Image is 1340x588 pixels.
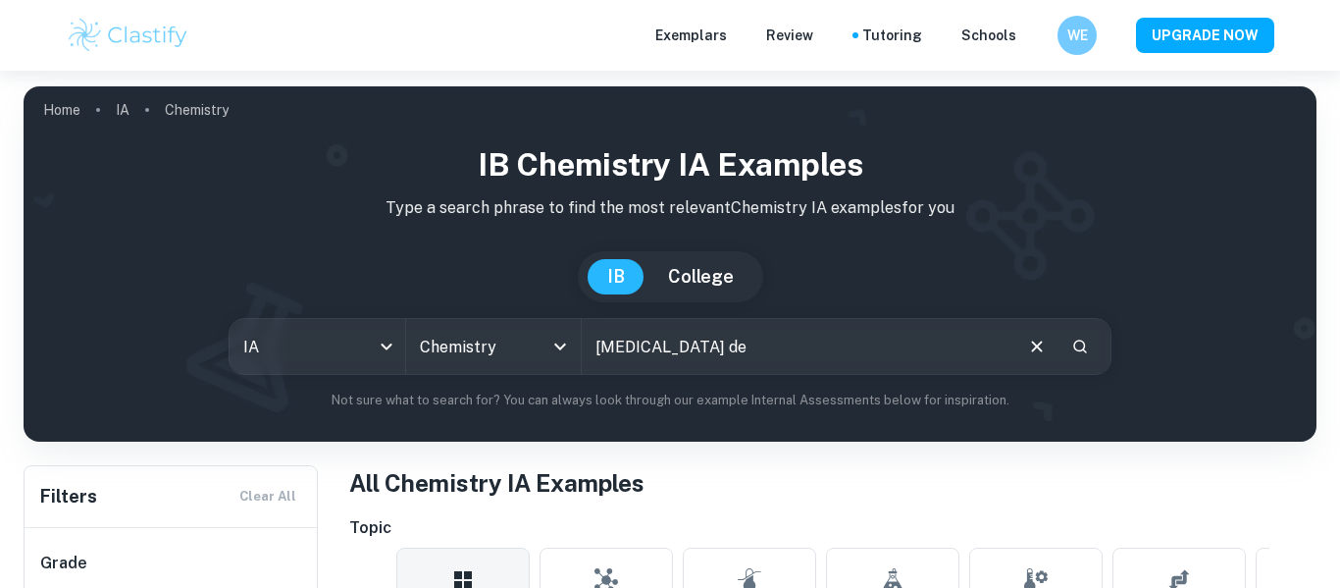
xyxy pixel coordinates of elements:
[648,259,753,294] button: College
[24,86,1316,442] img: profile cover
[766,25,813,46] p: Review
[1057,16,1097,55] button: WE
[116,96,129,124] a: IA
[961,25,1016,46] a: Schools
[40,483,97,510] h6: Filters
[588,259,644,294] button: IB
[39,196,1301,220] p: Type a search phrase to find the most relevant Chemistry IA examples for you
[546,333,574,360] button: Open
[862,25,922,46] a: Tutoring
[349,465,1316,501] h1: All Chemistry IA Examples
[349,516,1316,540] h6: Topic
[1066,25,1089,46] h6: WE
[39,391,1301,410] p: Not sure what to search for? You can always look through our example Internal Assessments below f...
[165,99,229,121] p: Chemistry
[230,319,405,374] div: IA
[582,319,1010,374] input: E.g. enthalpy of combustion, Winkler method, phosphate and temperature...
[1018,328,1056,365] button: Clear
[39,141,1301,188] h1: IB Chemistry IA examples
[655,25,727,46] p: Exemplars
[43,96,80,124] a: Home
[1136,18,1274,53] button: UPGRADE NOW
[1032,30,1042,40] button: Help and Feedback
[66,16,190,55] img: Clastify logo
[1063,330,1097,363] button: Search
[40,552,303,575] h6: Grade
